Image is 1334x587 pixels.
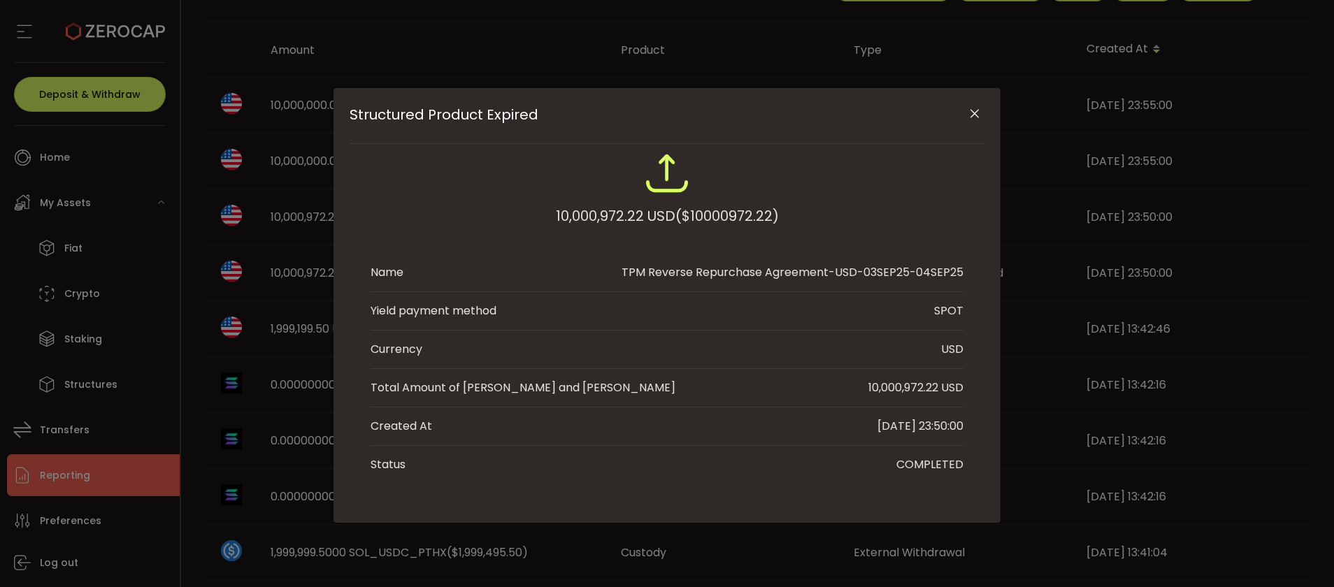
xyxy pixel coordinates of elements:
div: 10,000,972.22 USD [868,379,963,396]
div: Total Amount of [PERSON_NAME] and [PERSON_NAME] [371,379,675,396]
iframe: Chat Widget [1264,520,1334,587]
div: COMPLETED [896,456,963,473]
div: Name [371,264,403,281]
div: Status [371,456,406,473]
div: [DATE] 23:50:00 [877,418,963,435]
div: Yield payment method [371,303,496,319]
span: ($10000972.22) [675,203,779,229]
div: USD [941,341,963,358]
button: Close [962,102,987,126]
div: Structured Product Expired [333,88,1000,523]
div: 10,000,972.22 USD [556,203,779,229]
div: TPM Reverse Repurchase Agreement-USD-03SEP25-04SEP25 [622,264,963,281]
span: Structured Product Expired [350,106,921,123]
div: SPOT [934,303,963,319]
div: Currency [371,341,422,358]
div: Created At [371,418,432,435]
